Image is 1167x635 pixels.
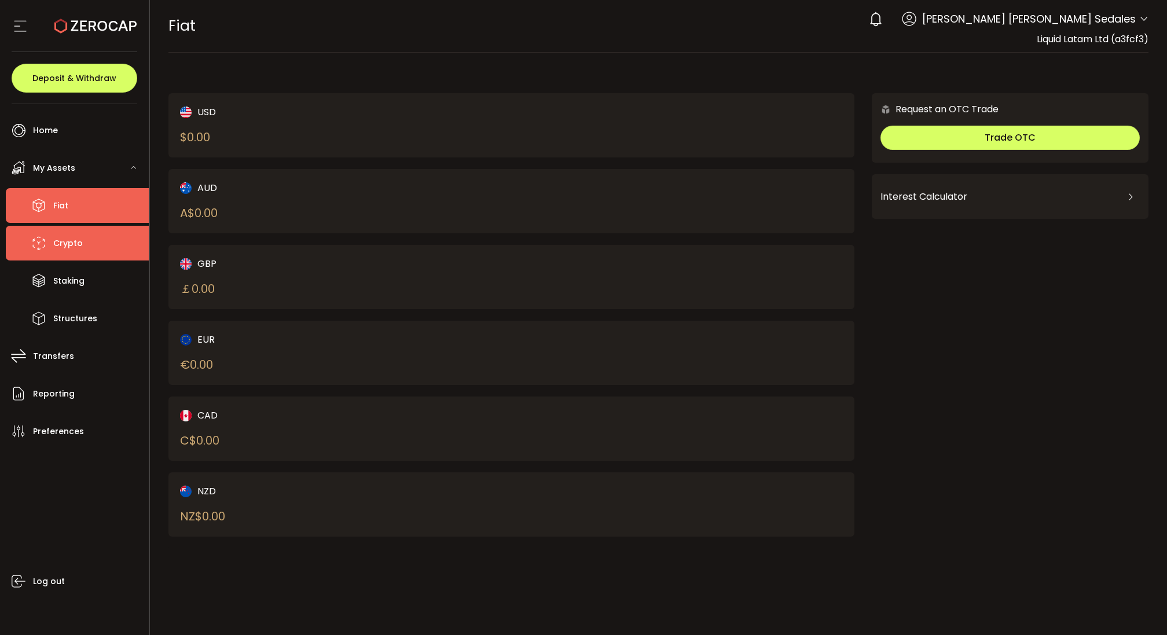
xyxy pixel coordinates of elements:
[33,160,75,177] span: My Assets
[33,348,74,365] span: Transfers
[53,310,97,327] span: Structures
[180,256,478,271] div: GBP
[180,181,478,195] div: AUD
[180,280,215,298] div: ￡ 0.00
[180,129,210,146] div: $ 0.00
[33,122,58,139] span: Home
[180,484,478,498] div: NZD
[53,197,68,214] span: Fiat
[32,74,116,82] span: Deposit & Withdraw
[880,126,1140,150] button: Trade OTC
[1029,510,1167,635] iframe: Chat Widget
[33,386,75,402] span: Reporting
[180,356,213,373] div: € 0.00
[180,486,192,497] img: nzd_portfolio.svg
[180,258,192,270] img: gbp_portfolio.svg
[53,273,85,289] span: Staking
[180,408,478,423] div: CAD
[1037,32,1148,46] span: Liquid Latam Ltd (a3fcf3)
[53,235,83,252] span: Crypto
[880,183,1140,211] div: Interest Calculator
[180,182,192,194] img: aud_portfolio.svg
[168,16,196,36] span: Fiat
[180,432,219,449] div: C$ 0.00
[180,508,225,525] div: NZ$ 0.00
[985,131,1036,144] span: Trade OTC
[180,105,478,119] div: USD
[180,410,192,421] img: cad_portfolio.svg
[180,107,192,118] img: usd_portfolio.svg
[180,334,192,346] img: eur_portfolio.svg
[33,573,65,590] span: Log out
[33,423,84,440] span: Preferences
[922,11,1136,27] span: [PERSON_NAME] [PERSON_NAME] Sedales
[12,64,137,93] button: Deposit & Withdraw
[872,102,999,116] div: Request an OTC Trade
[180,204,218,222] div: A$ 0.00
[880,104,891,115] img: 6nGpN7MZ9FLuBP83NiajKbTRY4UzlzQtBKtCrLLspmCkSvCZHBKvY3NxgQaT5JnOQREvtQ257bXeeSTueZfAPizblJ+Fe8JwA...
[180,332,478,347] div: EUR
